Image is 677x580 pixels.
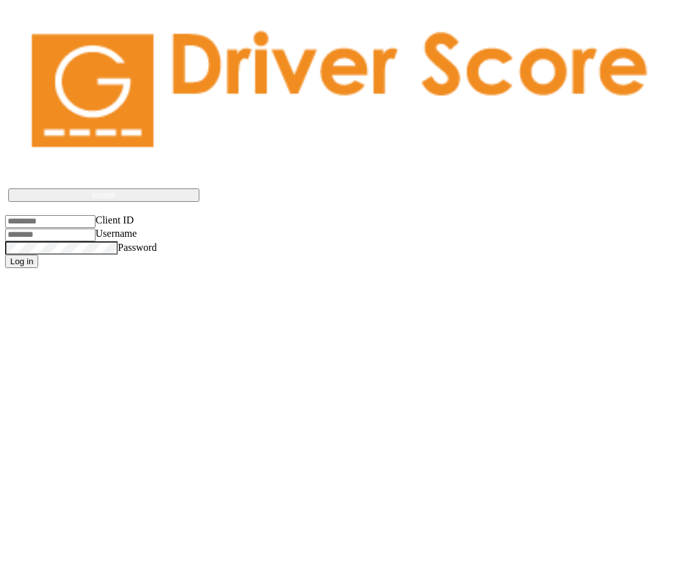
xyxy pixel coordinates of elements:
label: Username [96,228,137,239]
button: Log in [5,255,38,268]
p: Driver Score works best if installed on the device [21,171,656,182]
label: Client ID [96,215,134,225]
button: Install [8,188,199,202]
label: Password [118,242,157,253]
